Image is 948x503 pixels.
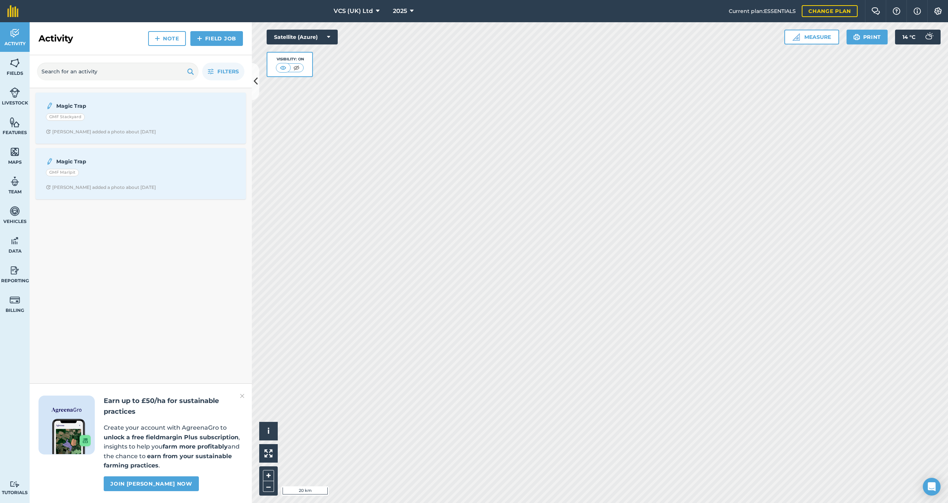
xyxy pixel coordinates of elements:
strong: Magic Trap [56,157,174,166]
button: Satellite (Azure) [267,30,338,44]
div: Open Intercom Messenger [923,478,941,496]
img: svg+xml;base64,PD94bWwgdmVyc2lvbj0iMS4wIiBlbmNvZGluZz0idXRmLTgiPz4KPCEtLSBHZW5lcmF0b3I6IEFkb2JlIE... [10,294,20,306]
img: svg+xml;base64,PHN2ZyB4bWxucz0iaHR0cDovL3d3dy53My5vcmcvMjAwMC9zdmciIHdpZHRoPSI1NiIgaGVpZ2h0PSI2MC... [10,117,20,128]
img: svg+xml;base64,PD94bWwgdmVyc2lvbj0iMS4wIiBlbmNvZGluZz0idXRmLTgiPz4KPCEtLSBHZW5lcmF0b3I6IEFkb2JlIE... [46,157,53,166]
img: svg+xml;base64,PHN2ZyB4bWxucz0iaHR0cDovL3d3dy53My5vcmcvMjAwMC9zdmciIHdpZHRoPSI1MCIgaGVpZ2h0PSI0MC... [292,64,301,71]
a: Field Job [190,31,243,46]
strong: unlock a free fieldmargin Plus subscription [104,434,238,441]
button: – [263,481,274,492]
img: Screenshot of the Gro app [52,419,91,454]
button: Measure [784,30,839,44]
img: svg+xml;base64,PD94bWwgdmVyc2lvbj0iMS4wIiBlbmNvZGluZz0idXRmLTgiPz4KPCEtLSBHZW5lcmF0b3I6IEFkb2JlIE... [10,235,20,246]
strong: farm more profitably [163,443,228,450]
span: VCS (UK) Ltd [334,7,373,16]
img: Clock with arrow pointing clockwise [46,185,51,190]
h2: Activity [39,33,73,44]
span: i [267,426,270,436]
img: svg+xml;base64,PD94bWwgdmVyc2lvbj0iMS4wIiBlbmNvZGluZz0idXRmLTgiPz4KPCEtLSBHZW5lcmF0b3I6IEFkb2JlIE... [46,101,53,110]
a: Join [PERSON_NAME] now [104,476,198,491]
span: 2025 [393,7,407,16]
h2: Earn up to £50/ha for sustainable practices [104,396,243,417]
img: svg+xml;base64,PD94bWwgdmVyc2lvbj0iMS4wIiBlbmNvZGluZz0idXRmLTgiPz4KPCEtLSBHZW5lcmF0b3I6IEFkb2JlIE... [10,481,20,488]
img: fieldmargin Logo [7,5,19,17]
strong: earn from your sustainable farming practices [104,453,232,469]
button: Print [847,30,888,44]
img: svg+xml;base64,PHN2ZyB4bWxucz0iaHR0cDovL3d3dy53My5vcmcvMjAwMC9zdmciIHdpZHRoPSIxNCIgaGVpZ2h0PSIyNC... [197,34,202,43]
div: Visibility: On [276,56,304,62]
a: Magic TrapGMF StackyardClock with arrow pointing clockwise[PERSON_NAME] added a photo about [DATE] [40,97,241,139]
img: svg+xml;base64,PD94bWwgdmVyc2lvbj0iMS4wIiBlbmNvZGluZz0idXRmLTgiPz4KPCEtLSBHZW5lcmF0b3I6IEFkb2JlIE... [10,87,20,98]
img: svg+xml;base64,PD94bWwgdmVyc2lvbj0iMS4wIiBlbmNvZGluZz0idXRmLTgiPz4KPCEtLSBHZW5lcmF0b3I6IEFkb2JlIE... [921,30,936,44]
img: A question mark icon [892,7,901,15]
span: Filters [217,67,239,76]
img: svg+xml;base64,PHN2ZyB4bWxucz0iaHR0cDovL3d3dy53My5vcmcvMjAwMC9zdmciIHdpZHRoPSI1NiIgaGVpZ2h0PSI2MC... [10,146,20,157]
a: Note [148,31,186,46]
a: Change plan [802,5,858,17]
button: + [263,470,274,481]
img: Ruler icon [792,33,800,41]
p: Create your account with AgreenaGro to , insights to help you and the chance to . [104,423,243,470]
img: svg+xml;base64,PHN2ZyB4bWxucz0iaHR0cDovL3d3dy53My5vcmcvMjAwMC9zdmciIHdpZHRoPSIxNCIgaGVpZ2h0PSIyNC... [155,34,160,43]
img: A cog icon [934,7,942,15]
button: i [259,422,278,440]
img: Two speech bubbles overlapping with the left bubble in the forefront [871,7,880,15]
button: 14 °C [895,30,941,44]
img: Clock with arrow pointing clockwise [46,129,51,134]
div: [PERSON_NAME] added a photo about [DATE] [46,184,156,190]
span: Current plan : ESSENTIALS [729,7,796,15]
img: svg+xml;base64,PD94bWwgdmVyc2lvbj0iMS4wIiBlbmNvZGluZz0idXRmLTgiPz4KPCEtLSBHZW5lcmF0b3I6IEFkb2JlIE... [10,28,20,39]
div: GMF Marlpit [46,169,79,176]
span: 14 ° C [902,30,915,44]
div: [PERSON_NAME] added a photo about [DATE] [46,129,156,135]
strong: Magic Trap [56,102,174,110]
img: svg+xml;base64,PD94bWwgdmVyc2lvbj0iMS4wIiBlbmNvZGluZz0idXRmLTgiPz4KPCEtLSBHZW5lcmF0b3I6IEFkb2JlIE... [10,206,20,217]
img: svg+xml;base64,PHN2ZyB4bWxucz0iaHR0cDovL3d3dy53My5vcmcvMjAwMC9zdmciIHdpZHRoPSIxOSIgaGVpZ2h0PSIyNC... [187,67,194,76]
img: svg+xml;base64,PHN2ZyB4bWxucz0iaHR0cDovL3d3dy53My5vcmcvMjAwMC9zdmciIHdpZHRoPSIxOSIgaGVpZ2h0PSIyNC... [853,33,860,41]
img: Four arrows, one pointing top left, one top right, one bottom right and the last bottom left [264,449,273,457]
img: svg+xml;base64,PHN2ZyB4bWxucz0iaHR0cDovL3d3dy53My5vcmcvMjAwMC9zdmciIHdpZHRoPSIxNyIgaGVpZ2h0PSIxNy... [914,7,921,16]
a: Magic TrapGMF MarlpitClock with arrow pointing clockwise[PERSON_NAME] added a photo about [DATE] [40,153,241,195]
img: svg+xml;base64,PD94bWwgdmVyc2lvbj0iMS4wIiBlbmNvZGluZz0idXRmLTgiPz4KPCEtLSBHZW5lcmF0b3I6IEFkb2JlIE... [10,265,20,276]
div: GMF Stackyard [46,113,85,121]
button: Filters [202,63,244,80]
img: svg+xml;base64,PHN2ZyB4bWxucz0iaHR0cDovL3d3dy53My5vcmcvMjAwMC9zdmciIHdpZHRoPSI1NiIgaGVpZ2h0PSI2MC... [10,57,20,69]
img: svg+xml;base64,PHN2ZyB4bWxucz0iaHR0cDovL3d3dy53My5vcmcvMjAwMC9zdmciIHdpZHRoPSI1MCIgaGVpZ2h0PSI0MC... [278,64,288,71]
img: svg+xml;base64,PHN2ZyB4bWxucz0iaHR0cDovL3d3dy53My5vcmcvMjAwMC9zdmciIHdpZHRoPSIyMiIgaGVpZ2h0PSIzMC... [240,392,244,400]
img: svg+xml;base64,PD94bWwgdmVyc2lvbj0iMS4wIiBlbmNvZGluZz0idXRmLTgiPz4KPCEtLSBHZW5lcmF0b3I6IEFkb2JlIE... [10,176,20,187]
input: Search for an activity [37,63,198,80]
